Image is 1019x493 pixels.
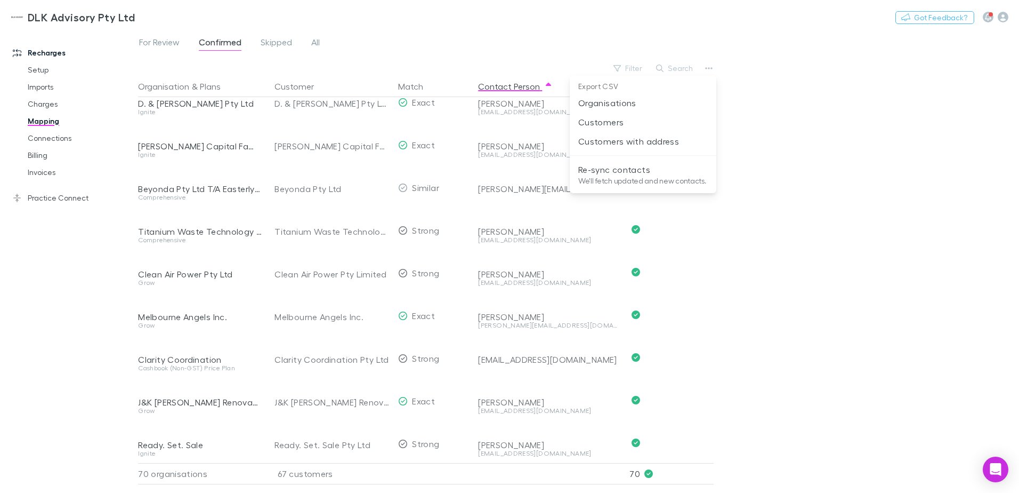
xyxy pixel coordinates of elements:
li: Re-sync contactsWe'll fetch updated and new contacts. [570,160,716,189]
div: Open Intercom Messenger [983,457,1008,482]
li: Customers [570,113,716,132]
p: Organisations [578,97,708,109]
li: Customers with address [570,132,716,151]
p: We'll fetch updated and new contacts. [578,176,708,186]
li: Organisations [570,93,716,113]
p: Customers with address [578,135,708,148]
p: Export CSV [570,80,716,93]
p: Re-sync contacts [578,163,708,176]
p: Customers [578,116,708,129]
